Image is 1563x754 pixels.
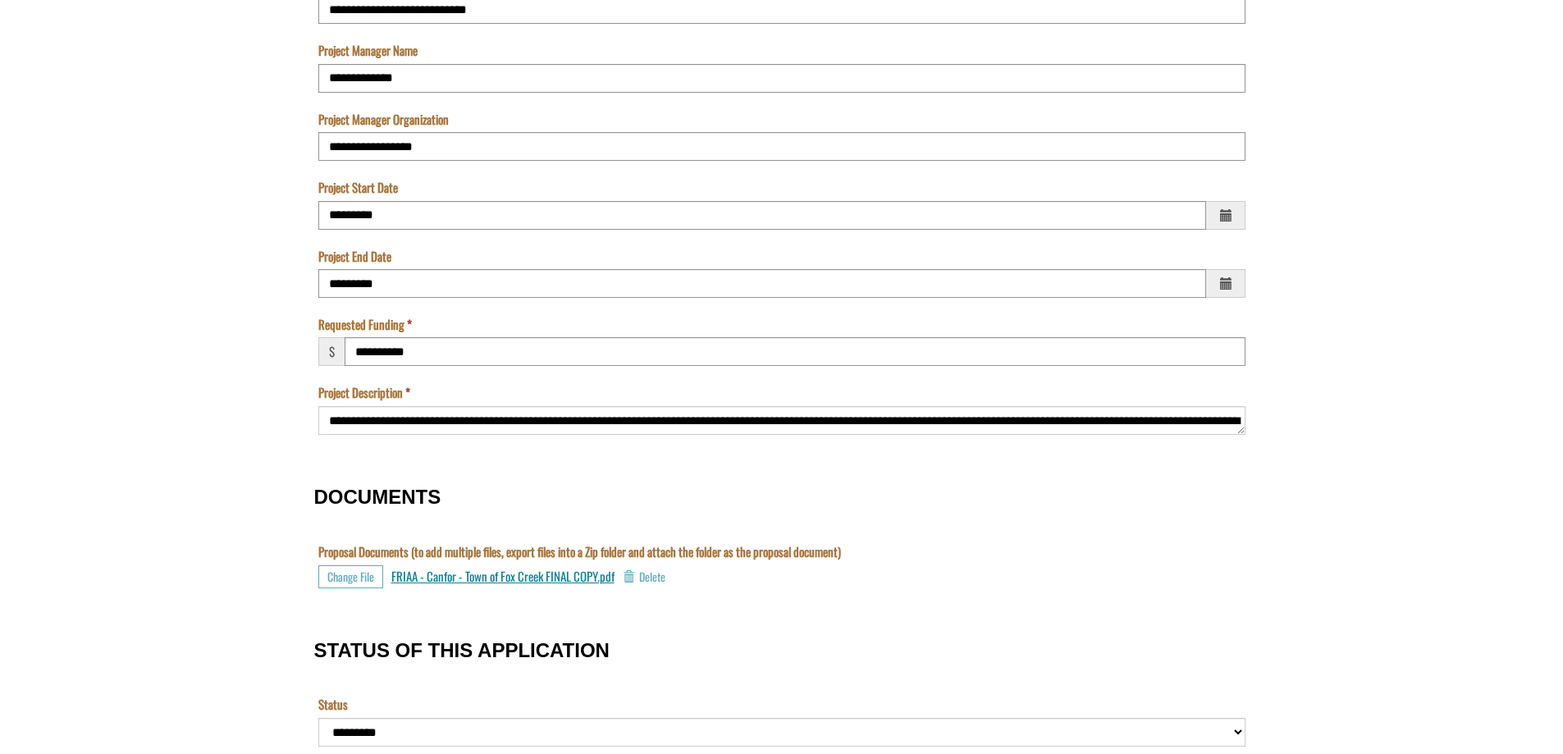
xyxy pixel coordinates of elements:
textarea: Project Description [318,406,1245,435]
span: Choose a date [1206,269,1245,298]
h3: DOCUMENTS [314,487,1250,508]
textarea: Acknowledgement [4,21,792,102]
label: The name of the custom entity. [4,68,36,85]
label: Project Manager Name [318,42,418,59]
label: Proposal Documents (to add multiple files, export files into a Zip folder and attach the folder a... [318,543,841,560]
div: — [4,162,16,179]
label: Requested Funding [318,316,412,333]
label: Submissions Due Date [4,137,103,154]
span: Choose a date [1206,201,1245,230]
label: Project Description [318,384,410,401]
a: FRIAA - Canfor - Town of Fox Creek FINAL COPY.pdf [391,567,615,585]
label: Project Start Date [318,179,398,196]
h3: STATUS OF THIS APPLICATION [314,640,1250,661]
button: Delete [623,565,665,588]
fieldset: DOCUMENTS [314,469,1250,605]
span: $ [318,337,345,366]
button: Choose File for Proposal Documents (to add multiple files, export files into a Zip folder and att... [318,565,383,588]
label: Project End Date [318,248,391,265]
label: Project Manager Organization [318,111,449,128]
input: Name [4,90,792,119]
input: Program is a required field. [4,21,792,50]
label: Status [318,696,348,713]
